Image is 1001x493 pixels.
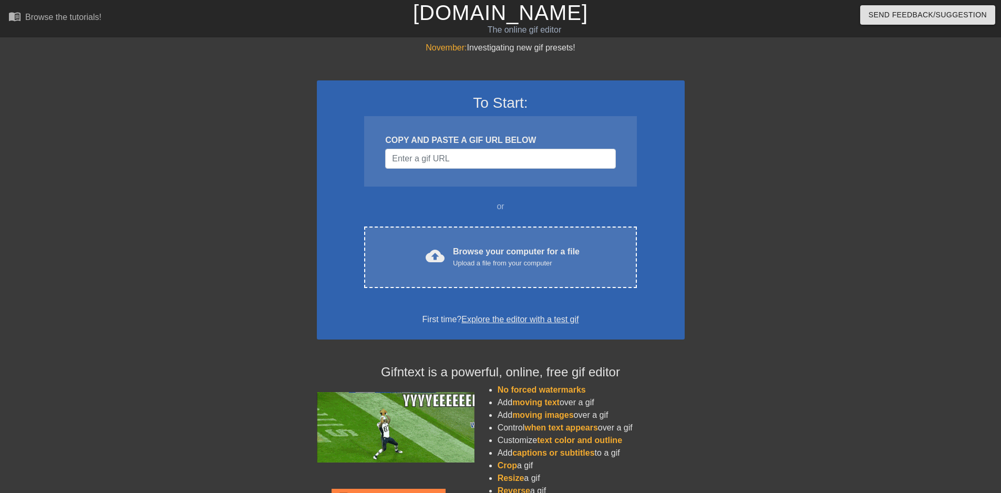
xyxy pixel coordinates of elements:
[385,134,615,147] div: COPY AND PASTE A GIF URL BELOW
[331,313,671,326] div: First time?
[344,200,657,213] div: or
[498,461,517,470] span: Crop
[426,43,467,52] span: November:
[498,474,524,482] span: Resize
[317,365,685,380] h4: Gifntext is a powerful, online, free gif editor
[512,410,573,419] span: moving images
[461,315,579,324] a: Explore the editor with a test gif
[498,385,586,394] span: No forced watermarks
[498,434,685,447] li: Customize
[317,392,474,463] img: football_small.gif
[869,8,987,22] span: Send Feedback/Suggestion
[498,472,685,485] li: a gif
[498,422,685,434] li: Control over a gif
[331,94,671,112] h3: To Start:
[426,246,445,265] span: cloud_upload
[317,42,685,54] div: Investigating new gif presets!
[860,5,995,25] button: Send Feedback/Suggestion
[537,436,622,445] span: text color and outline
[498,447,685,459] li: Add to a gif
[339,24,710,36] div: The online gif editor
[498,396,685,409] li: Add over a gif
[498,459,685,472] li: a gif
[8,10,101,26] a: Browse the tutorials!
[498,409,685,422] li: Add over a gif
[453,245,580,269] div: Browse your computer for a file
[385,149,615,169] input: Username
[512,448,594,457] span: captions or subtitles
[25,13,101,22] div: Browse the tutorials!
[524,423,598,432] span: when text appears
[453,258,580,269] div: Upload a file from your computer
[413,1,588,24] a: [DOMAIN_NAME]
[8,10,21,23] span: menu_book
[512,398,560,407] span: moving text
